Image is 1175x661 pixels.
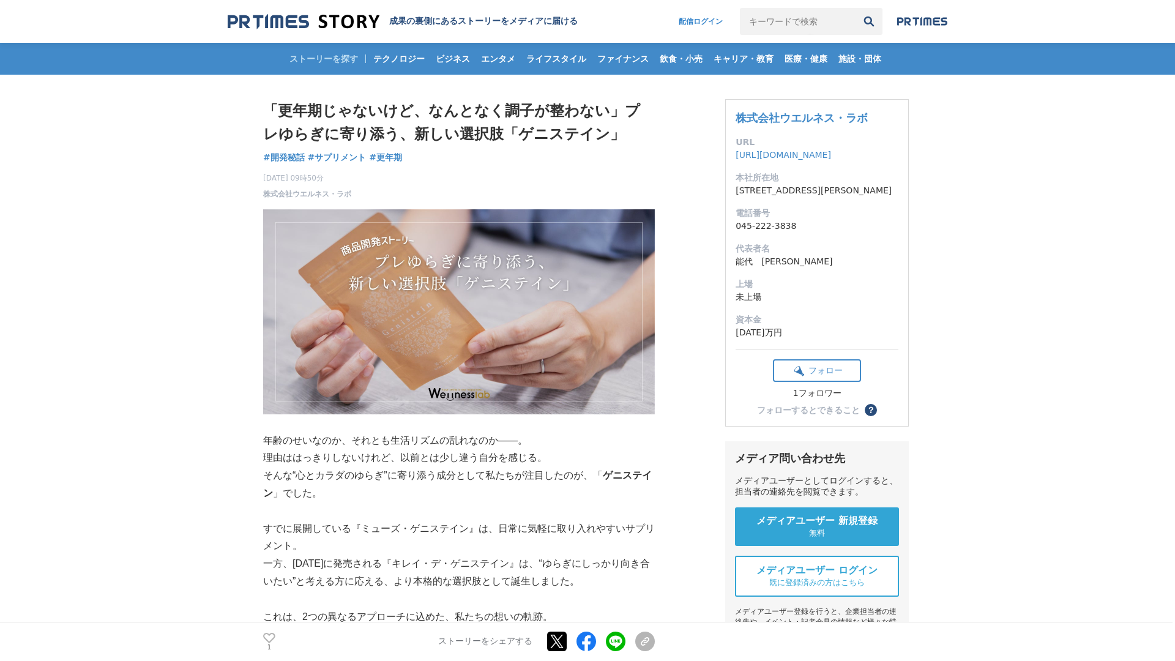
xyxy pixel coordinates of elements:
[263,209,655,414] img: thumbnail_b0089fe0-73f0-11f0-aab0-07febd24d75d.png
[263,432,655,450] p: 年齢のせいなのか、それとも生活リズムの乱れなのか――。
[709,43,778,75] a: キャリア・教育
[865,404,877,416] button: ？
[666,8,735,35] a: 配信ログイン
[263,470,652,498] strong: ゲニステイン
[834,53,886,64] span: 施設・団体
[736,150,831,160] a: [URL][DOMAIN_NAME]
[735,476,899,498] div: メディアユーザーとしてログインすると、担当者の連絡先を閲覧できます。
[736,136,898,149] dt: URL
[521,43,591,75] a: ライフスタイル
[263,151,305,164] a: #開発秘話
[263,520,655,556] p: すでに展開している『ミューズ・ゲニステイン』は、日常に気軽に取り入れやすいサプリメント。
[263,449,655,467] p: 理由ははっきりしないけれど、以前とは少し違う自分を感じる。
[736,111,868,124] a: 株式会社ウエルネス・ラボ
[592,53,654,64] span: ファイナンス
[736,242,898,255] dt: 代表者名
[263,467,655,502] p: そんな“心とカラダのゆらぎ”に寄り添う成分として私たちが注目したのが、「 」でした。
[735,607,899,659] div: メディアユーザー登録を行うと、企業担当者の連絡先や、イベント・記者会見の情報など様々な特記情報を閲覧できます。 ※内容はストーリー・プレスリリースにより異なります。
[756,515,878,528] span: メディアユーザー 新規登録
[736,184,898,197] dd: [STREET_ADDRESS][PERSON_NAME]
[369,152,402,163] span: #更年期
[757,406,860,414] div: フォローするとできること
[756,564,878,577] span: メディアユーザー ログイン
[438,637,532,648] p: ストーリーをシェアする
[655,53,707,64] span: 飲食・小売
[735,556,899,597] a: メディアユーザー ログイン 既に登録済みの方はこちら
[308,152,367,163] span: #サプリメント
[736,278,898,291] dt: 上場
[228,13,379,30] img: 成果の裏側にあるストーリーをメディアに届ける
[308,151,367,164] a: #サプリメント
[476,43,520,75] a: エンタメ
[592,43,654,75] a: ファイナンス
[856,8,882,35] button: 検索
[867,406,875,414] span: ？
[263,99,655,146] h1: 「更年期じゃないけど、なんとなく調子が整わない」プレゆらぎに寄り添う、新しい選択肢「ゲニステイン」
[736,207,898,220] dt: 電話番号
[736,326,898,339] dd: [DATE]万円
[263,189,351,200] a: 株式会社ウエルネス・ラボ
[780,43,832,75] a: 医療・健康
[780,53,832,64] span: 医療・健康
[368,53,430,64] span: テクノロジー
[263,173,351,184] span: [DATE] 09時50分
[389,16,578,27] h2: 成果の裏側にあるストーリーをメディアに届ける
[431,53,475,64] span: ビジネス
[369,151,402,164] a: #更年期
[736,313,898,326] dt: 資本金
[897,17,947,26] img: prtimes
[769,577,865,588] span: 既に登録済みの方はこちら
[773,359,861,382] button: フォロー
[368,43,430,75] a: テクノロジー
[263,152,305,163] span: #開発秘話
[263,644,275,651] p: 1
[476,53,520,64] span: エンタメ
[735,507,899,546] a: メディアユーザー 新規登録 無料
[655,43,707,75] a: 飲食・小売
[736,291,898,304] dd: 未上場
[736,255,898,268] dd: 能代 [PERSON_NAME]
[521,53,591,64] span: ライフスタイル
[773,388,861,399] div: 1フォロワー
[709,53,778,64] span: キャリア・教育
[736,220,898,233] dd: 045-222-3838
[736,171,898,184] dt: 本社所在地
[834,43,886,75] a: 施設・団体
[263,608,655,626] p: これは、2つの異なるアプローチに込めた、私たちの想いの軌跡。
[809,528,825,539] span: 無料
[228,13,578,30] a: 成果の裏側にあるストーリーをメディアに届ける 成果の裏側にあるストーリーをメディアに届ける
[431,43,475,75] a: ビジネス
[735,451,899,466] div: メディア問い合わせ先
[263,555,655,591] p: 一方、[DATE]に発売される『キレイ・デ・ゲニステイン』は、“ゆらぎにしっかり向き合いたい”と考える方に応える、より本格的な選択肢として誕生しました。
[740,8,856,35] input: キーワードで検索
